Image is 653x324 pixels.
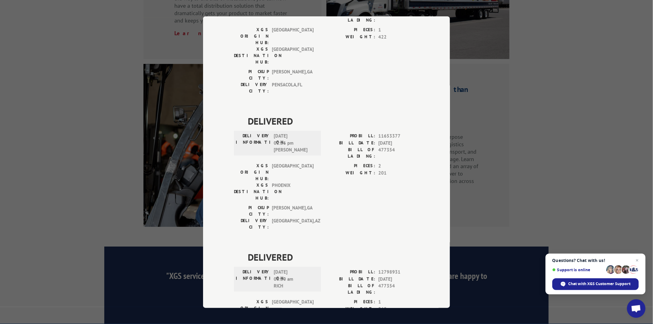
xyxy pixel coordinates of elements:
[326,305,375,313] label: WEIGHT:
[326,10,375,23] label: BILL OF LADING:
[272,299,314,318] span: [GEOGRAPHIC_DATA]
[236,269,271,290] label: DELIVERY INFORMATION:
[378,276,419,283] span: [DATE]
[378,27,419,34] span: 1
[326,27,375,34] label: PIECES:
[272,218,314,231] span: [GEOGRAPHIC_DATA] , AZ
[272,205,314,218] span: [PERSON_NAME] , GA
[378,163,419,170] span: 2
[326,163,375,170] label: PIECES:
[568,281,631,287] span: Chat with XGS Customer Support
[326,133,375,140] label: PROBILL:
[248,250,419,264] span: DELIVERED
[378,169,419,177] span: 201
[274,269,315,290] span: [DATE] 08:30 am RICH
[378,139,419,147] span: [DATE]
[552,258,639,263] span: Questions? Chat with us!
[326,269,375,276] label: PROBILL:
[378,133,419,140] span: 11653377
[378,269,419,276] span: 12798931
[234,81,269,94] label: DELIVERY CITY:
[378,33,419,40] span: 422
[234,27,269,46] label: XGS ORIGIN HUB:
[272,163,314,182] span: [GEOGRAPHIC_DATA]
[234,46,269,65] label: XGS DESTINATION HUB:
[326,276,375,283] label: BILL DATE:
[552,268,604,272] span: Support is online
[378,305,419,313] span: 368
[272,27,314,46] span: [GEOGRAPHIC_DATA]
[378,283,419,296] span: 477354
[234,205,269,218] label: PICKUP CITY:
[627,299,646,318] div: Open chat
[234,69,269,81] label: PICKUP CITY:
[234,182,269,201] label: XGS DESTINATION HUB:
[272,69,314,81] span: [PERSON_NAME] , GA
[326,147,375,160] label: BILL OF LADING:
[326,139,375,147] label: BILL DATE:
[272,46,314,65] span: [GEOGRAPHIC_DATA]
[272,182,314,201] span: PHOENIX
[378,299,419,306] span: 1
[634,257,641,264] span: Close chat
[234,299,269,318] label: XGS ORIGIN HUB:
[326,299,375,306] label: PIECES:
[234,163,269,182] label: XGS ORIGIN HUB:
[326,283,375,296] label: BILL OF LADING:
[552,278,639,290] div: Chat with XGS Customer Support
[326,169,375,177] label: WEIGHT:
[234,218,269,231] label: DELIVERY CITY:
[272,81,314,94] span: PENSACOLA , FL
[236,133,271,154] label: DELIVERY INFORMATION:
[248,114,419,128] span: DELIVERED
[274,133,315,154] span: [DATE] 02:36 pm [PERSON_NAME]
[326,33,375,40] label: WEIGHT:
[378,147,419,160] span: 477354
[378,10,419,23] span: 477354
